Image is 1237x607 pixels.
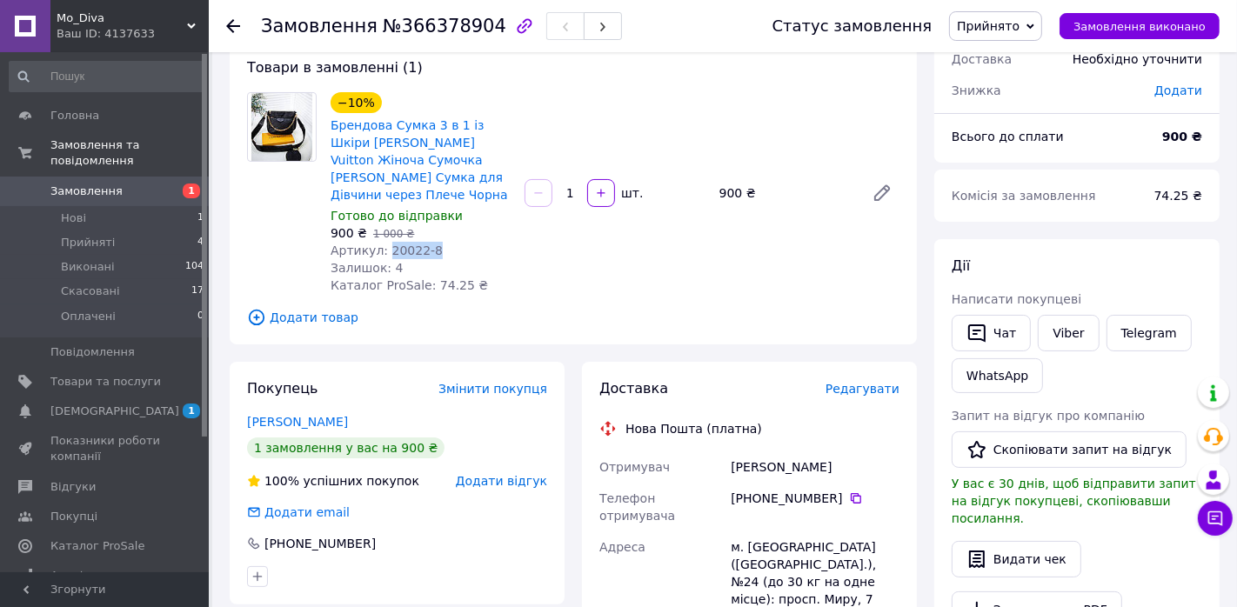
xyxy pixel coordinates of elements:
span: Телефон отримувача [599,491,675,523]
span: Повідомлення [50,344,135,360]
span: Залишок: 4 [331,261,404,275]
span: Головна [50,108,99,123]
span: Додати товар [247,308,899,327]
div: −10% [331,92,382,113]
span: Показники роботи компанії [50,433,161,464]
span: Всього до сплати [952,130,1064,143]
a: Telegram [1107,315,1192,351]
span: Артикул: 20022-8 [331,243,443,257]
div: [PHONE_NUMBER] [263,535,378,552]
span: 104 [185,259,204,275]
div: Додати email [263,504,351,521]
span: Готово до відправки [331,209,463,223]
a: [PERSON_NAME] [247,415,348,429]
span: 1 000 ₴ [373,228,414,240]
span: 0 [197,309,204,324]
span: Покупці [50,509,97,524]
button: Чат [952,315,1031,351]
div: Статус замовлення [772,17,933,35]
a: Брендова Сумка 3 в 1 із Шкіри [PERSON_NAME] Vuitton Жіноча Сумочка [PERSON_NAME] Сумка для Дівчин... [331,118,508,202]
span: У вас є 30 днів, щоб відправити запит на відгук покупцеві, скопіювавши посилання. [952,477,1196,525]
span: Нові [61,210,86,226]
span: Оплачені [61,309,116,324]
span: [DEMOGRAPHIC_DATA] [50,404,179,419]
div: 900 ₴ [712,181,858,205]
span: Додати відгук [456,474,547,488]
span: Товари в замовленні (1) [247,59,423,76]
span: Доставка [599,380,668,397]
div: Повернутися назад [226,17,240,35]
span: Покупець [247,380,318,397]
span: Аналітика [50,568,110,584]
span: Комісія за замовлення [952,189,1096,203]
span: Написати покупцеві [952,292,1081,306]
span: Каталог ProSale: 74.25 ₴ [331,278,488,292]
span: Адреса [599,540,645,554]
div: Нова Пошта (платна) [621,420,766,437]
a: Редагувати [865,176,899,210]
button: Скопіювати запит на відгук [952,431,1187,468]
span: Замовлення [261,16,378,37]
span: Каталог ProSale [50,538,144,554]
a: Viber [1038,315,1099,351]
button: Видати чек [952,541,1081,577]
span: №366378904 [383,16,506,37]
span: 100% [264,474,299,488]
span: Запит на відгук про компанію [952,409,1145,423]
span: Прийнято [957,19,1020,33]
button: Чат з покупцем [1198,501,1233,536]
a: WhatsApp [952,358,1043,393]
span: Змінити покупця [438,382,547,396]
span: 1 [183,404,200,418]
span: Відгуки [50,479,96,495]
div: 1 замовлення у вас на 900 ₴ [247,437,445,458]
span: Прийняті [61,235,115,250]
div: Ваш ID: 4137633 [57,26,209,42]
span: Дії [952,257,970,274]
span: 1 [183,183,200,198]
span: Замовлення [50,183,123,199]
span: 74.25 ₴ [1154,189,1202,203]
b: 900 ₴ [1162,130,1202,143]
span: Товари та послуги [50,374,161,390]
span: Замовлення виконано [1073,20,1206,33]
button: Замовлення виконано [1060,13,1220,39]
div: шт. [617,184,645,202]
span: 1 [197,210,204,226]
div: Додати email [245,504,351,521]
span: Доставка [952,52,1012,66]
div: [PERSON_NAME] [727,451,903,483]
span: Отримувач [599,460,670,474]
input: Пошук [9,61,205,92]
span: Скасовані [61,283,120,299]
span: Mo_Diva [57,10,187,26]
div: успішних покупок [247,472,419,490]
span: Знижка [952,83,1001,97]
span: Редагувати [826,382,899,396]
span: 4 [197,235,204,250]
span: Виконані [61,259,115,275]
img: Брендова Сумка 3 в 1 із Шкіри Louis Vuitton Жіноча Сумочка Луі Вітон Шкіряна Сумка для Дівчини че... [251,93,312,161]
span: 17 [191,283,204,299]
span: Додати [1154,83,1202,97]
div: Необхідно уточнити [1062,40,1213,78]
span: Замовлення та повідомлення [50,137,209,169]
span: 900 ₴ [331,226,367,240]
div: [PHONE_NUMBER] [731,490,899,507]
